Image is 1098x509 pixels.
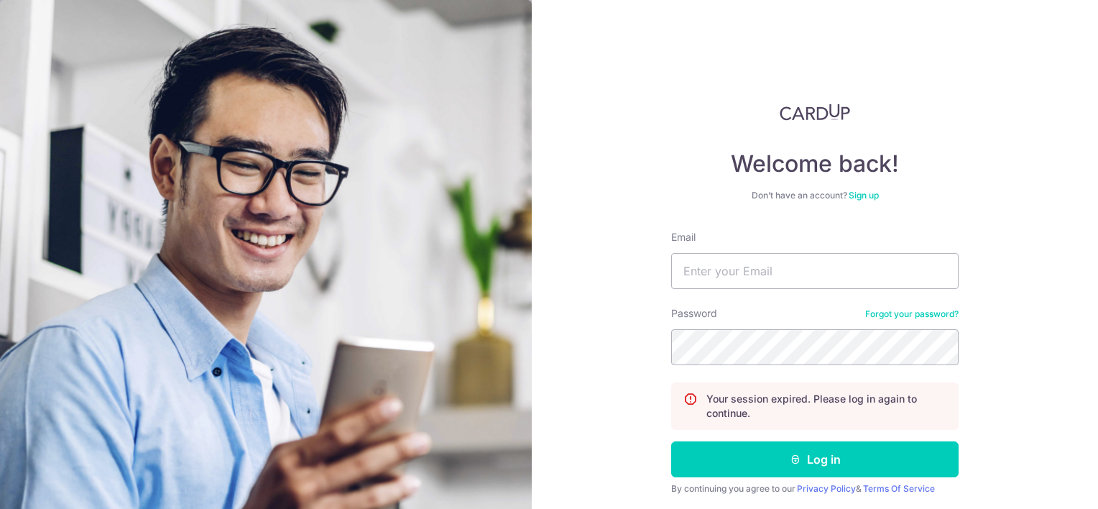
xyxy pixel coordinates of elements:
p: Your session expired. Please log in again to continue. [706,392,946,421]
div: Don’t have an account? [671,190,959,201]
div: By continuing you agree to our & [671,483,959,495]
label: Password [671,306,717,321]
a: Sign up [849,190,879,201]
input: Enter your Email [671,253,959,289]
h4: Welcome back! [671,150,959,178]
a: Forgot your password? [865,308,959,320]
label: Email [671,230,696,244]
button: Log in [671,441,959,477]
a: Privacy Policy [797,483,856,494]
a: Terms Of Service [863,483,935,494]
img: CardUp Logo [780,104,850,121]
